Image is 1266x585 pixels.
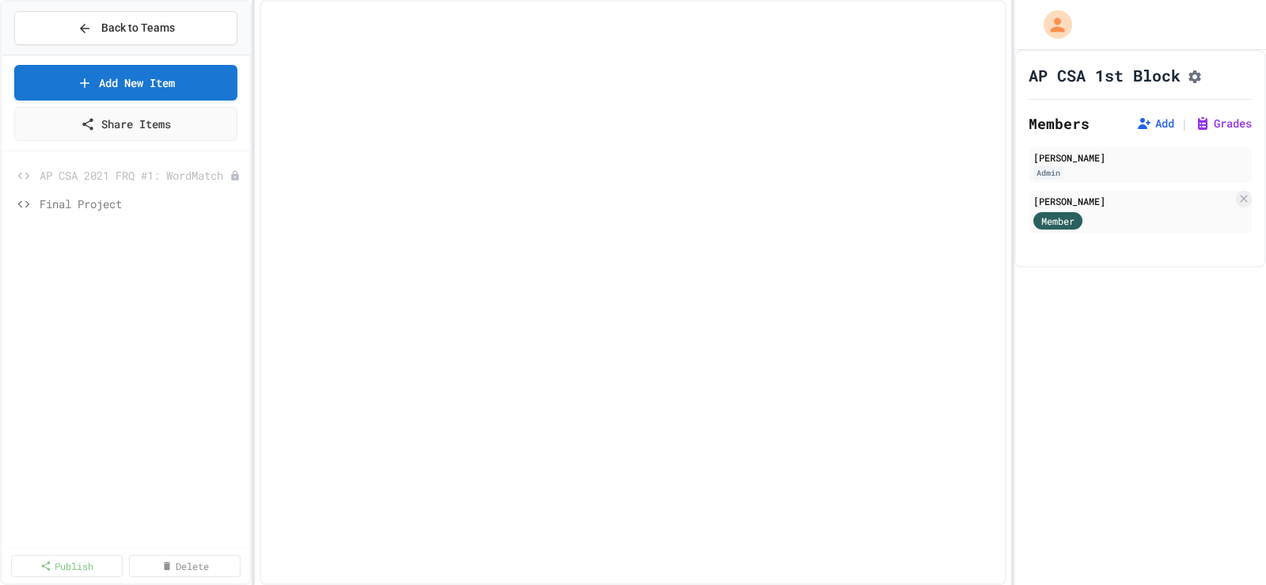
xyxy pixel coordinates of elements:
[1027,6,1076,43] div: My Account
[1033,194,1233,208] div: [PERSON_NAME]
[1187,66,1203,85] button: Assignment Settings
[229,170,241,181] div: Unpublished
[1181,114,1188,133] span: |
[40,196,244,212] span: Final Project
[14,65,237,101] a: Add New Item
[1041,214,1075,228] span: Member
[101,20,175,36] span: Back to Teams
[1029,112,1090,135] h2: Members
[14,11,237,45] button: Back to Teams
[1195,116,1252,131] button: Grades
[1136,116,1174,131] button: Add
[1033,150,1247,165] div: [PERSON_NAME]
[1033,166,1063,180] div: Admin
[129,555,241,577] a: Delete
[11,555,123,577] a: Publish
[40,167,229,184] span: AP CSA 2021 FRQ #1: WordMatch
[1029,64,1181,86] h1: AP CSA 1st Block
[14,107,237,141] a: Share Items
